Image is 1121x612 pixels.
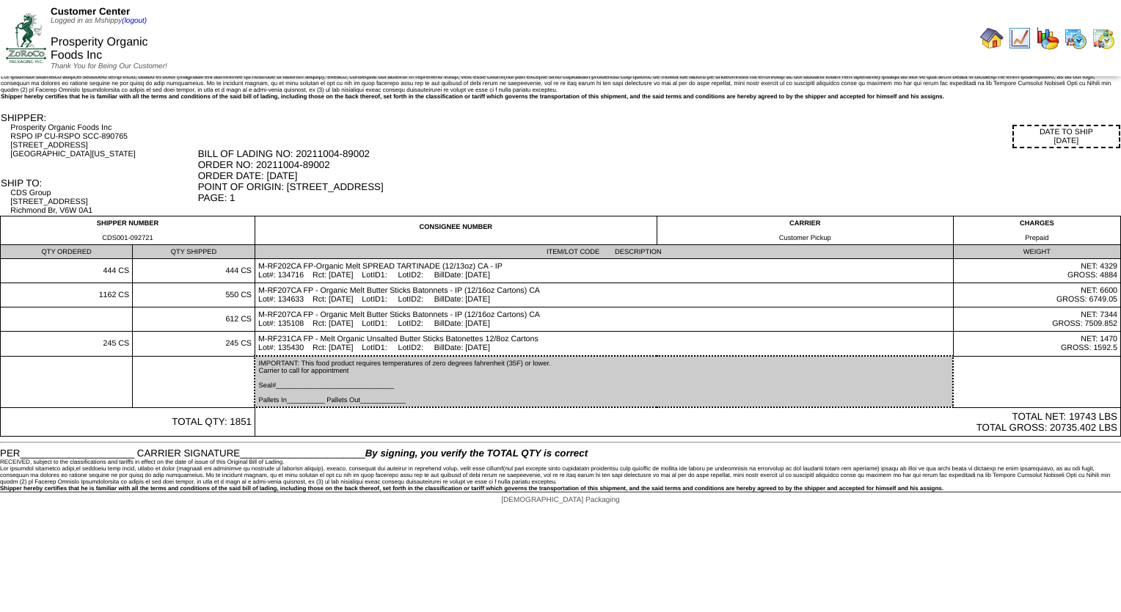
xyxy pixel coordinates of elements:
div: Customer Pickup [660,234,950,241]
img: calendarinout.gif [1092,26,1115,50]
td: NET: 1470 GROSS: 1592.5 [953,332,1120,357]
td: 1162 CS [1,283,133,307]
img: graph.gif [1036,26,1059,50]
td: 245 CS [133,332,255,357]
span: Prosperity Organic Foods Inc [51,36,148,62]
img: calendarprod.gif [1064,26,1087,50]
div: Prosperity Organic Foods Inc RSPO IP CU-RSPO SCC-890765 [STREET_ADDRESS] [GEOGRAPHIC_DATA][US_STATE] [10,123,196,159]
td: TOTAL QTY: 1851 [1,407,255,437]
td: CARRIER [657,216,953,245]
td: 550 CS [133,283,255,307]
td: 444 CS [133,259,255,283]
td: QTY SHIPPED [133,245,255,259]
td: NET: 4329 GROSS: 4884 [953,259,1120,283]
div: DATE TO SHIP [DATE] [1012,125,1120,148]
img: line_graph.gif [1008,26,1031,50]
td: M-RF231CA FP - Melt Organic Unsalted Butter Sticks Batonettes 12/8oz Cartons Lot#: 135430 Rct: [D... [255,332,953,357]
td: M-RF202CA FP-Organic Melt SPREAD TARTINADE (12/13oz) CA - IP Lot#: 134716 Rct: [DATE] LotID1: Lot... [255,259,953,283]
div: Shipper hereby certifies that he is familiar with all the terms and conditions of the said bill o... [1,93,1120,100]
td: NET: 6600 GROSS: 6749.05 [953,283,1120,307]
td: M-RF207CA FP - Organic Melt Butter Sticks Batonnets - IP (12/16oz Cartons) CA Lot#: 134633 Rct: [... [255,283,953,307]
div: SHIP TO: [1,178,197,189]
span: Thank You for Being Our Customer! [51,62,167,70]
span: Logged in as Mshippy [51,17,147,25]
div: BILL OF LADING NO: 20211004-89002 ORDER NO: 20211004-89002 ORDER DATE: [DATE] POINT OF ORIGIN: [S... [198,148,1120,203]
a: (logout) [122,17,147,25]
td: SHIPPER NUMBER [1,216,255,245]
td: CHARGES [953,216,1120,245]
span: By signing, you verify the TOTAL QTY is correct [365,448,588,459]
td: 245 CS [1,332,133,357]
div: SHIPPER: [1,112,197,123]
div: CDS001-092721 [4,234,252,241]
td: M-RF207CA FP - Organic Melt Butter Sticks Batonnets - IP (12/16oz Cartons) CA Lot#: 135108 Rct: [... [255,307,953,332]
td: TOTAL NET: 19743 LBS TOTAL GROSS: 20735.402 LBS [255,407,1120,437]
td: IMPORTANT: This food product requires temperatures of zero degrees fahrenheit (35F) or lower. Car... [255,356,953,407]
div: Prepaid [957,234,1117,241]
td: NET: 7344 GROSS: 7509.852 [953,307,1120,332]
div: CDS Group [STREET_ADDRESS] Richmond Br, V6W 0A1 [10,189,196,215]
td: ITEM/LOT CODE DESCRIPTION [255,245,953,259]
img: home.gif [980,26,1004,50]
span: [DEMOGRAPHIC_DATA] Packaging [501,496,619,504]
td: CONSIGNEE NUMBER [255,216,657,245]
span: Customer Center [51,6,130,17]
td: QTY ORDERED [1,245,133,259]
td: 612 CS [133,307,255,332]
td: 444 CS [1,259,133,283]
td: WEIGHT [953,245,1120,259]
img: ZoRoCo_Logo(Green%26Foil)%20jpg.webp [6,13,46,62]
